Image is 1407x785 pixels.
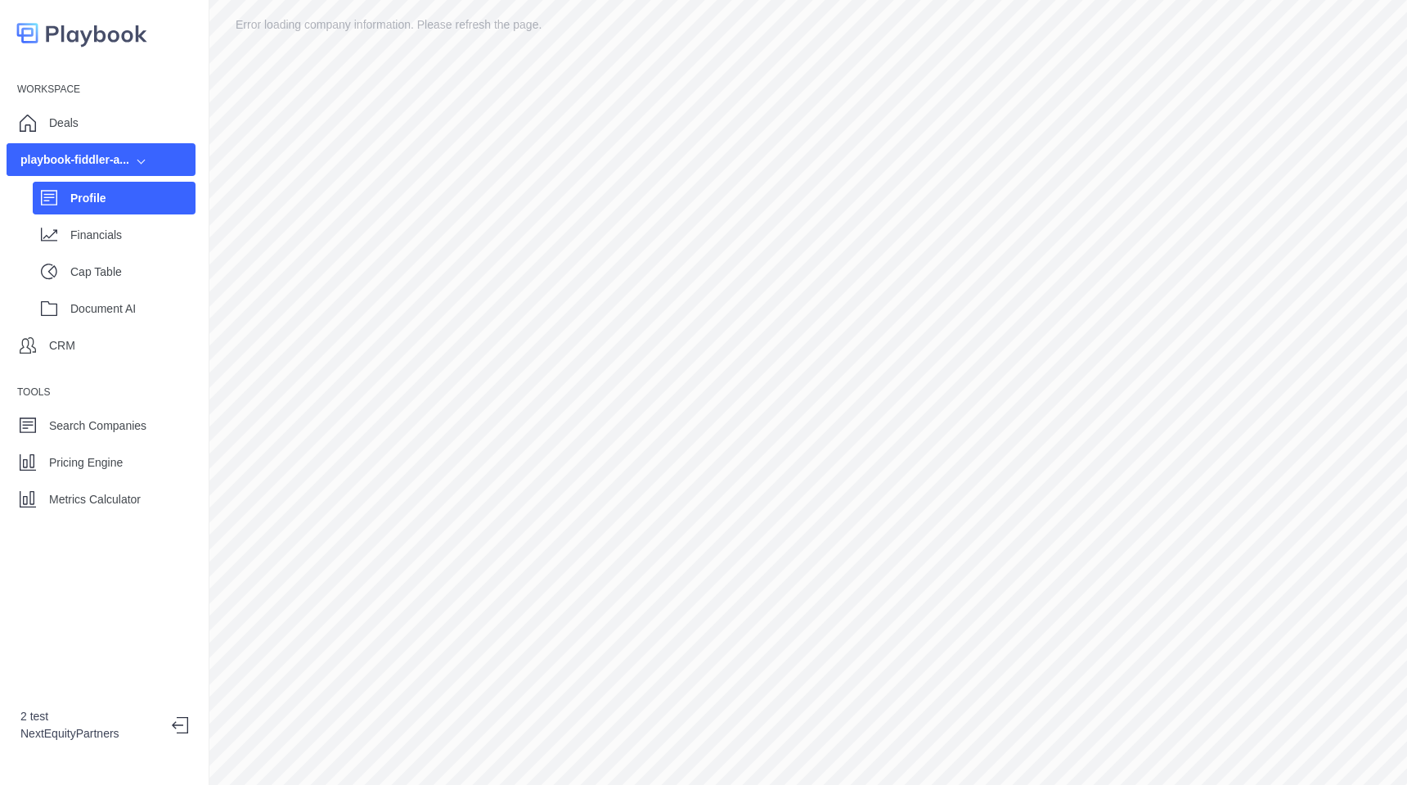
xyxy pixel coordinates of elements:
[236,16,1381,34] p: Error loading company information. Please refresh the page.
[49,417,146,435] p: Search Companies
[70,264,196,281] p: Cap Table
[49,337,75,354] p: CRM
[20,725,159,742] p: NextEquityPartners
[70,300,196,318] p: Document AI
[16,16,147,50] img: logo-colored
[49,115,79,132] p: Deals
[70,190,196,207] p: Profile
[49,454,123,471] p: Pricing Engine
[20,151,129,169] div: playbook-fiddler-a...
[49,491,141,508] p: Metrics Calculator
[70,227,196,244] p: Financials
[20,708,159,725] p: 2 test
